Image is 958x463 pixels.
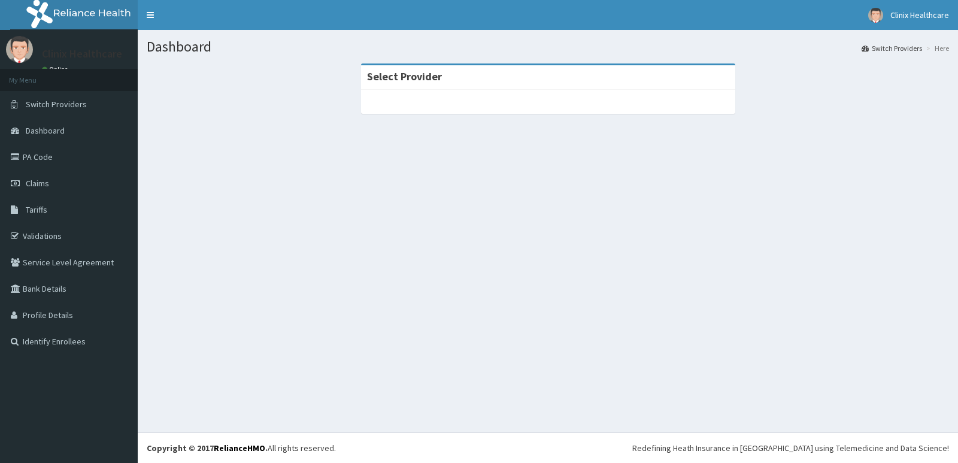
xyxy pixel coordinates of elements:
[138,432,958,463] footer: All rights reserved.
[147,39,949,55] h1: Dashboard
[26,99,87,110] span: Switch Providers
[42,65,71,74] a: Online
[26,204,47,215] span: Tariffs
[42,49,122,59] p: Clinix Healthcare
[26,178,49,189] span: Claims
[890,10,949,20] span: Clinix Healthcare
[923,43,949,53] li: Here
[147,443,268,453] strong: Copyright © 2017 .
[214,443,265,453] a: RelianceHMO
[6,36,33,63] img: User Image
[26,125,65,136] span: Dashboard
[632,442,949,454] div: Redefining Heath Insurance in [GEOGRAPHIC_DATA] using Telemedicine and Data Science!
[868,8,883,23] img: User Image
[862,43,922,53] a: Switch Providers
[367,69,442,83] strong: Select Provider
